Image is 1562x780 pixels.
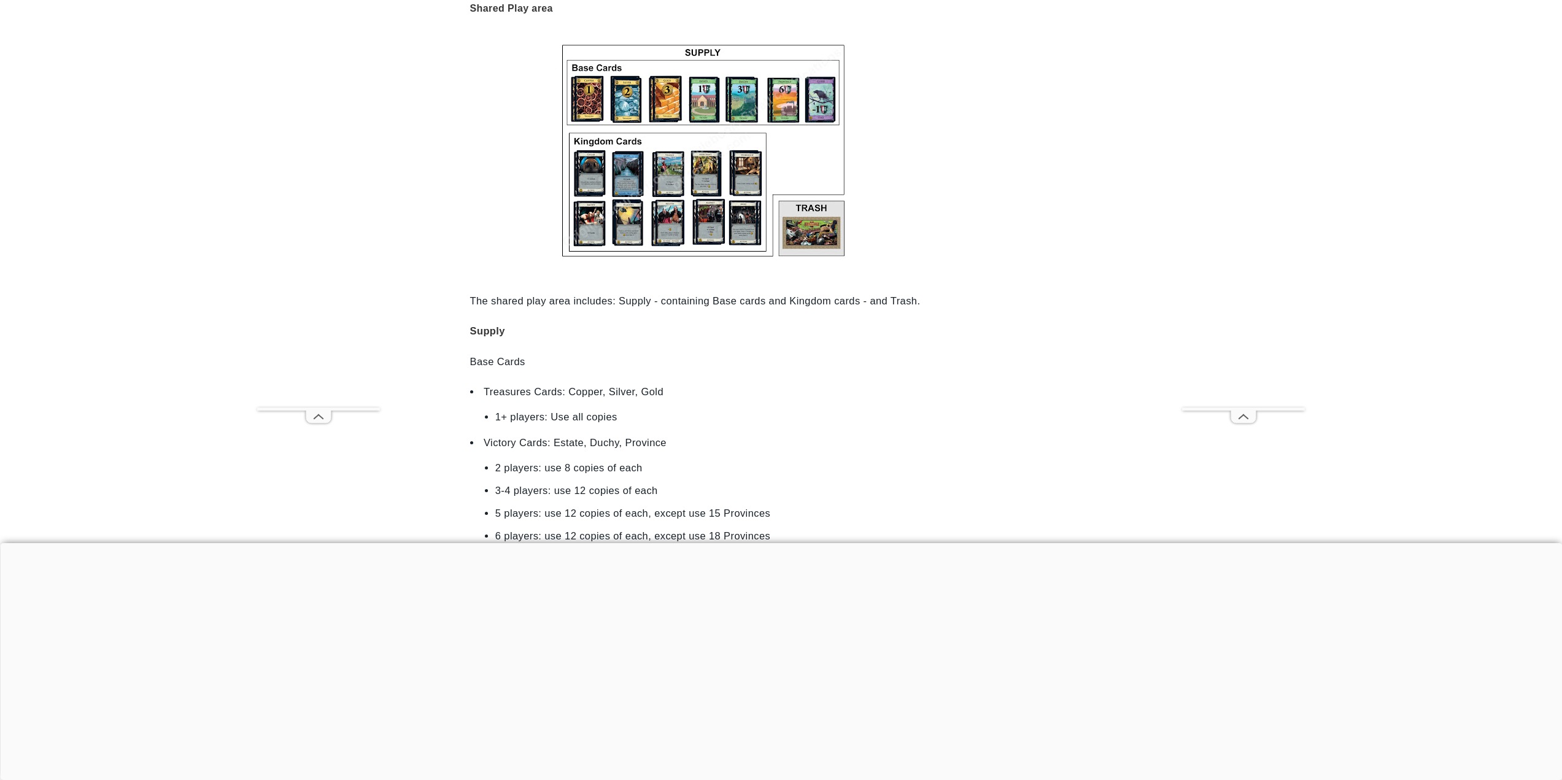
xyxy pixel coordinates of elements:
[470,382,939,402] li: Treasures Cards: Copper, Silver, Gold
[495,458,914,478] li: 2 players: use 8 copies of each
[470,321,939,341] h4: Supply
[470,291,939,311] p: The shared play area includes: Supply - containing Base cards and Kingdom cards - and Trash.
[547,28,862,274] img: Dominion quick setup demonstration
[470,433,939,453] li: Victory Cards: Estate, Duchy, Province
[495,407,914,427] li: 1+ players: Use all copies
[495,503,914,523] li: 5 players: use 12 copies of each, except use 15 Provinces
[257,39,380,407] iframe: Advertisement
[1182,39,1305,407] iframe: Advertisement
[470,352,939,372] p: Base Cards
[495,481,914,501] li: 3-4 players: use 12 copies of each
[495,526,914,546] li: 6 players: use 12 copies of each, except use 18 Provinces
